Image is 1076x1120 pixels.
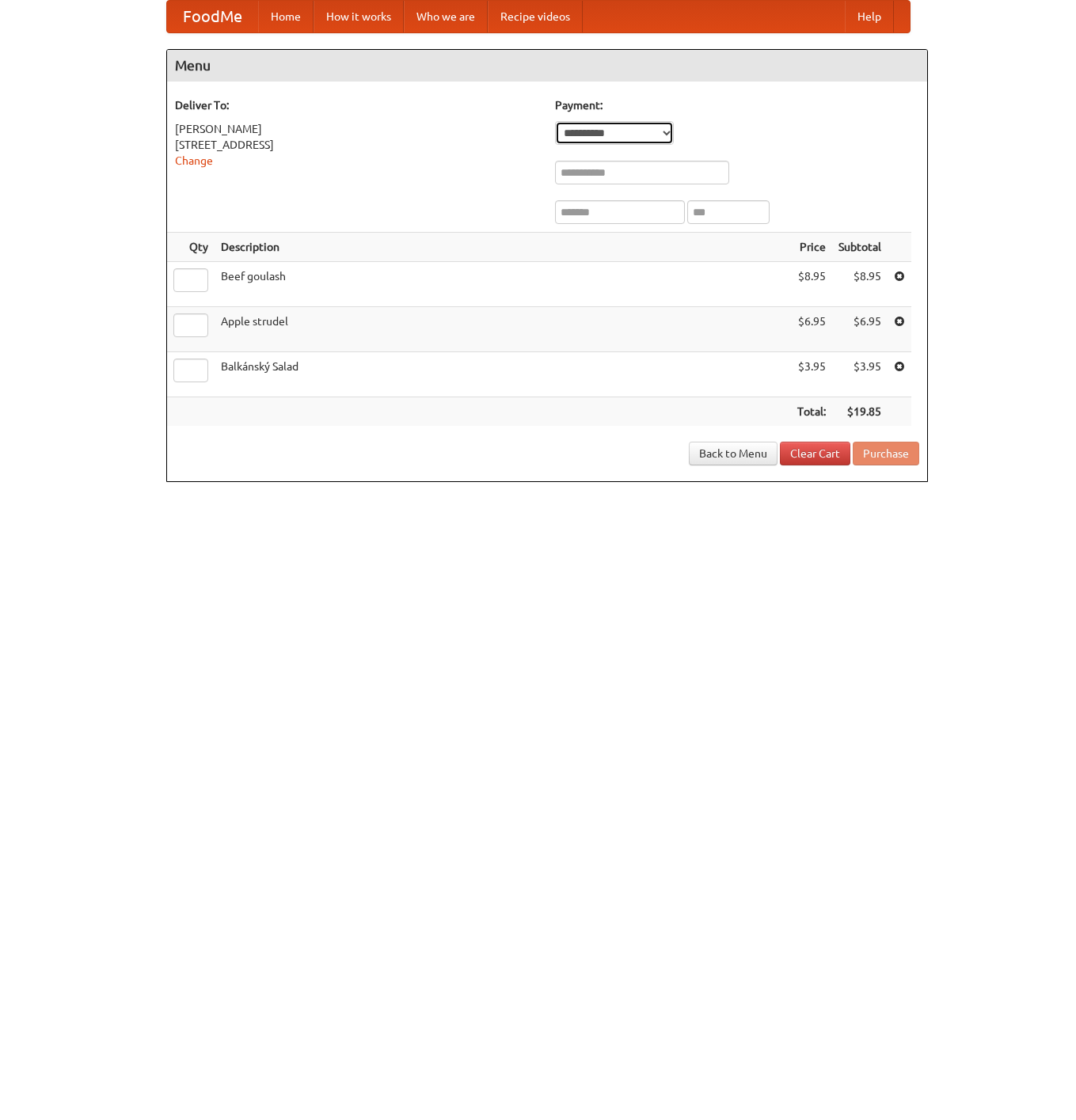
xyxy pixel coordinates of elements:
td: Beef goulash [215,262,791,307]
a: Recipe videos [488,1,583,32]
td: Apple strudel [215,307,791,352]
a: How it works [314,1,404,32]
th: Qty [167,233,215,262]
th: $19.85 [832,397,888,427]
div: [PERSON_NAME] [175,121,539,137]
td: $8.95 [791,262,832,307]
td: Balkánský Salad [215,352,791,397]
td: $3.95 [832,352,888,397]
td: $8.95 [832,262,888,307]
a: FoodMe [167,1,258,32]
td: $6.95 [832,307,888,352]
a: Who we are [404,1,488,32]
button: Purchase [853,442,919,465]
td: $6.95 [791,307,832,352]
th: Total: [791,397,832,427]
a: Help [845,1,894,32]
h5: Payment: [555,97,919,113]
a: Clear Cart [780,442,850,465]
th: Subtotal [832,233,888,262]
a: Back to Menu [689,442,778,465]
th: Price [791,233,832,262]
div: [STREET_ADDRESS] [175,137,539,153]
th: Description [215,233,791,262]
td: $3.95 [791,352,832,397]
h5: Deliver To: [175,97,539,113]
a: Change [175,154,213,167]
h4: Menu [167,50,927,82]
a: Home [258,1,314,32]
